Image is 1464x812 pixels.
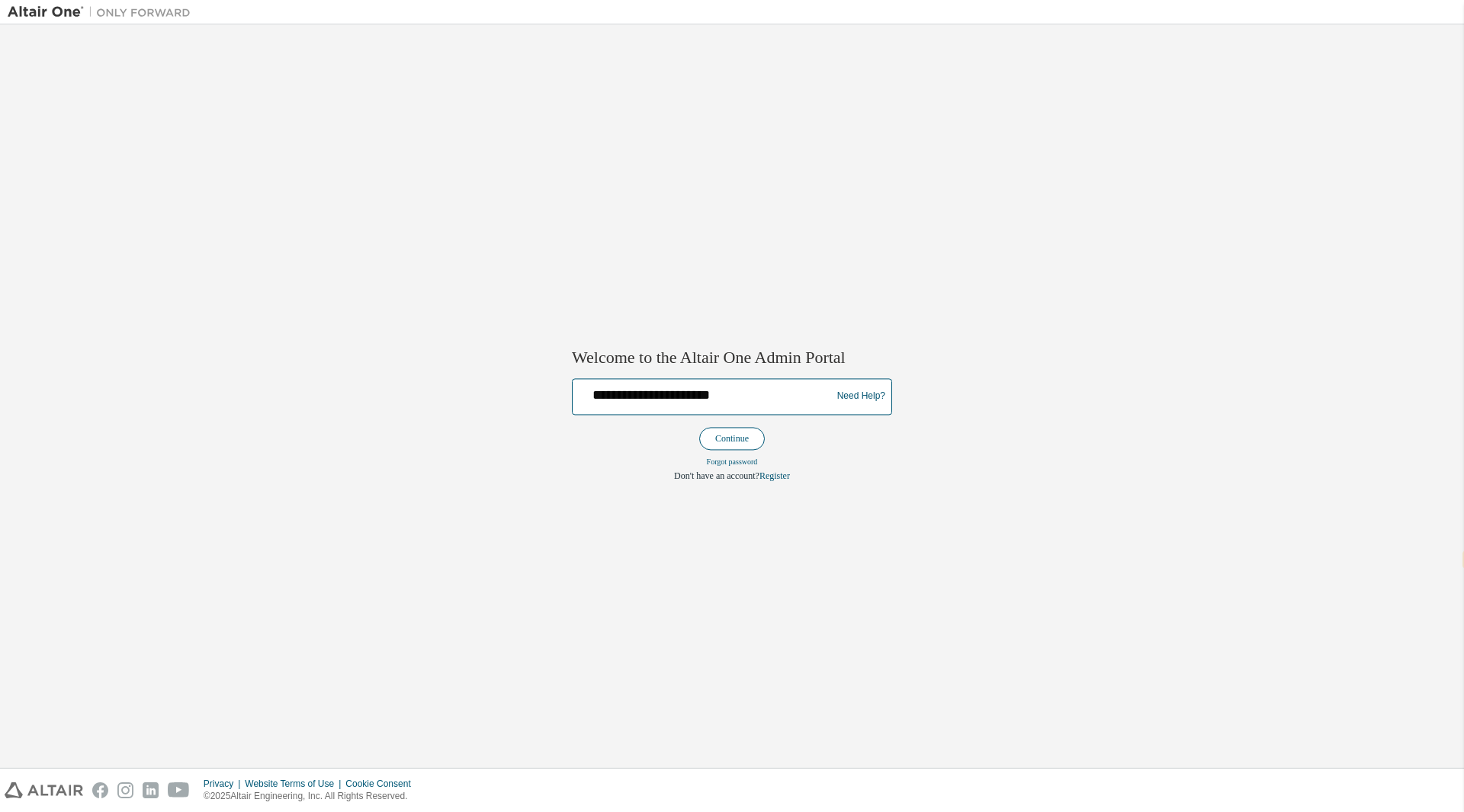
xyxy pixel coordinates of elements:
[204,790,420,803] p: © 2025 Altair Engineering, Inc. All Rights Reserved.
[8,5,198,20] img: Altair One
[245,778,345,790] div: Website Terms of Use
[699,427,765,450] button: Continue
[204,778,245,790] div: Privacy
[759,470,790,481] a: Register
[143,782,159,798] img: linkedin.svg
[168,782,190,798] img: youtube.svg
[92,782,108,798] img: facebook.svg
[837,396,885,397] a: Need Help?
[572,348,892,369] h2: Welcome to the Altair One Admin Portal
[117,782,133,798] img: instagram.svg
[707,457,758,466] a: Forgot password
[674,470,759,481] span: Don't have an account?
[345,778,419,790] div: Cookie Consent
[5,782,83,798] img: altair_logo.svg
